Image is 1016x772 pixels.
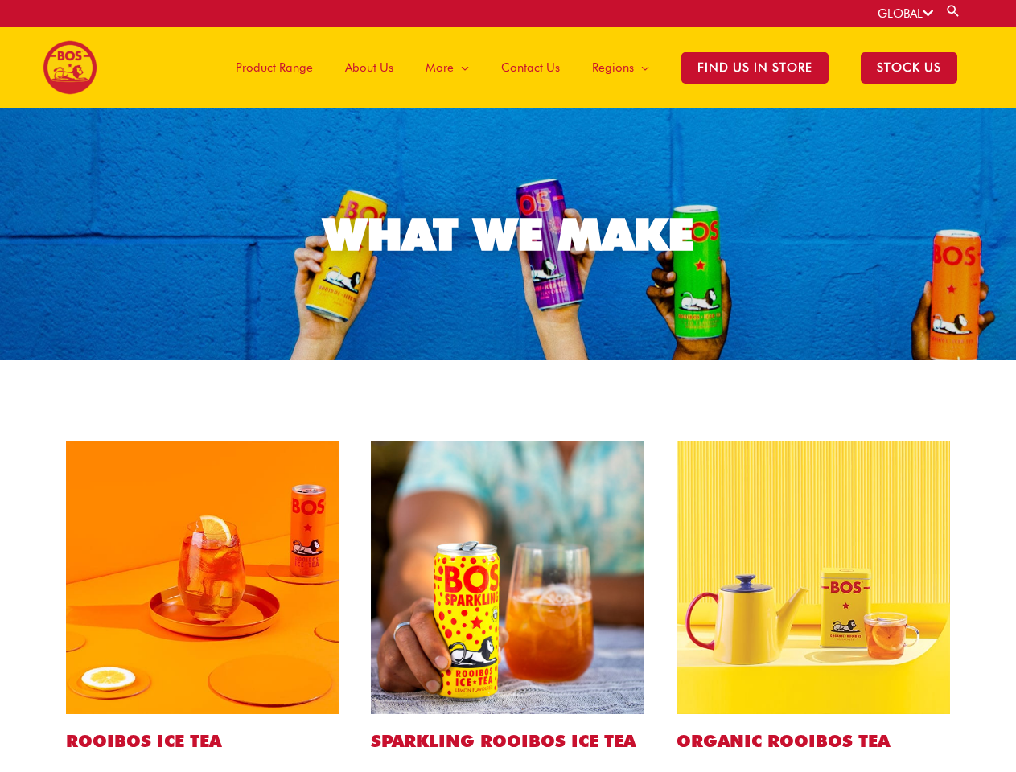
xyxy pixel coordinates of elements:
span: Regions [592,43,634,92]
span: More [426,43,454,92]
a: More [409,27,485,108]
span: About Us [345,43,393,92]
span: Find Us in Store [681,52,829,84]
a: Find Us in Store [665,27,845,108]
a: About Us [329,27,409,108]
a: Product Range [220,27,329,108]
span: Contact Us [501,43,560,92]
img: peach [66,441,339,714]
div: WHAT WE MAKE [323,212,693,257]
a: Contact Us [485,27,576,108]
nav: Site Navigation [208,27,973,108]
img: sparkling lemon [371,441,644,714]
span: Product Range [236,43,313,92]
a: STOCK US [845,27,973,108]
h2: ROOIBOS ICE TEA [66,730,339,752]
a: Search button [945,3,961,18]
img: BOS logo finals-200px [43,40,97,95]
h2: SPARKLING ROOIBOS ICE TEA [371,730,644,752]
img: hot-tea-2-copy [677,441,950,714]
a: GLOBAL [878,6,933,21]
a: Regions [576,27,665,108]
span: STOCK US [861,52,957,84]
h2: ORGANIC ROOIBOS TEA [677,730,950,752]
